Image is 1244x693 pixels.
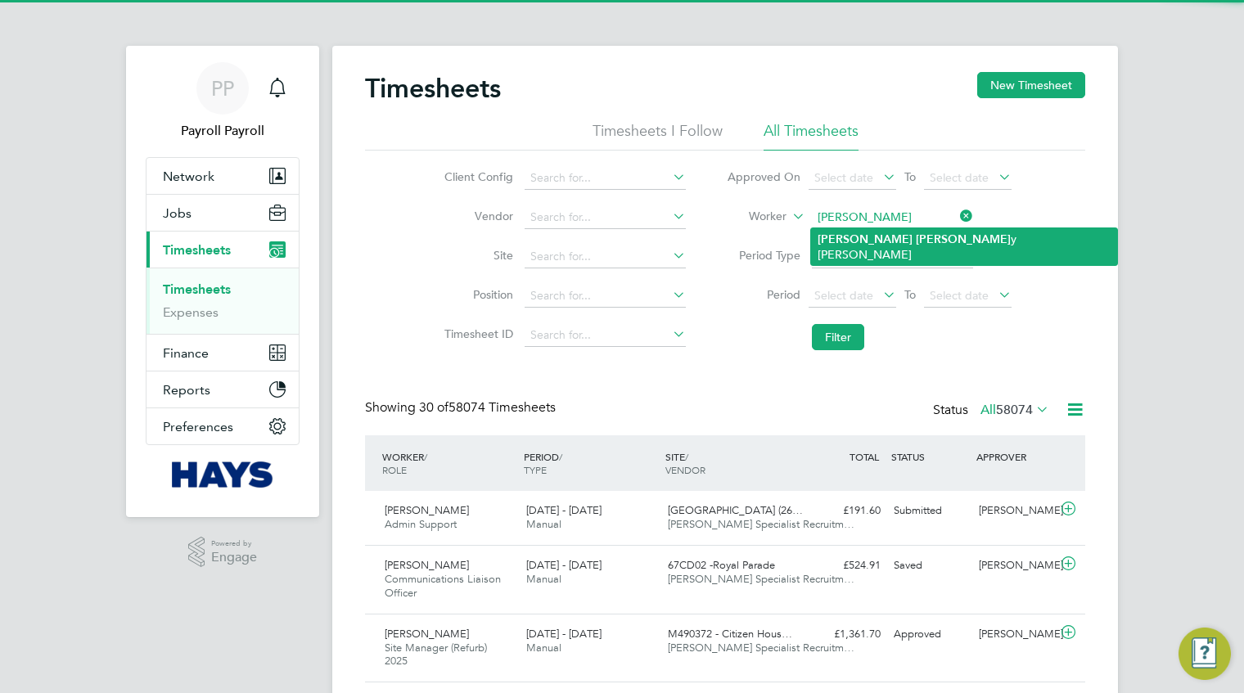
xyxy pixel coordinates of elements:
button: Jobs [146,195,299,231]
button: New Timesheet [977,72,1085,98]
span: M490372 - Citizen Hous… [668,627,792,641]
label: Period Type [727,248,800,263]
span: Manual [526,572,561,586]
span: [PERSON_NAME] Specialist Recruitm… [668,572,854,586]
span: Payroll Payroll [146,121,300,141]
div: Saved [887,552,972,579]
span: [PERSON_NAME] [385,627,469,641]
a: PPPayroll Payroll [146,62,300,141]
input: Search for... [525,206,686,229]
span: Powered by [211,537,257,551]
input: Search for... [525,245,686,268]
button: Reports [146,371,299,407]
span: [PERSON_NAME] [385,503,469,517]
span: [PERSON_NAME] Specialist Recruitm… [668,641,854,655]
span: To [899,166,921,187]
div: £191.60 [802,497,887,524]
button: Engage Resource Center [1179,628,1231,680]
span: Network [163,169,214,184]
div: [PERSON_NAME] [972,621,1057,648]
span: Engage [211,551,257,565]
div: £1,361.70 [802,621,887,648]
h2: Timesheets [365,72,501,105]
label: Worker [713,209,787,225]
input: Search for... [812,206,973,229]
span: [PERSON_NAME] Specialist Recruitm… [668,517,854,531]
div: Timesheets [146,268,299,334]
span: Finance [163,345,209,361]
div: £524.91 [802,552,887,579]
span: Timesheets [163,242,231,258]
span: Select date [814,170,873,185]
button: Preferences [146,408,299,444]
a: Go to home page [146,461,300,488]
label: Site [439,248,513,263]
div: Showing [365,399,559,416]
li: Timesheets I Follow [593,121,723,151]
button: Finance [146,335,299,371]
b: [PERSON_NAME] [818,232,913,246]
span: [DATE] - [DATE] [526,558,602,572]
span: TYPE [524,463,547,476]
span: [GEOGRAPHIC_DATA] (26… [668,503,803,517]
span: [PERSON_NAME] [385,558,469,572]
label: Position [439,287,513,302]
li: y [PERSON_NAME] [811,228,1117,265]
span: / [424,450,427,463]
span: PP [211,78,234,99]
button: Network [146,158,299,194]
button: Timesheets [146,232,299,268]
span: [DATE] - [DATE] [526,627,602,641]
button: Filter [812,324,864,350]
label: Client Config [439,169,513,184]
span: Select date [814,288,873,303]
span: Admin Support [385,517,457,531]
div: Approved [887,621,972,648]
li: All Timesheets [764,121,859,151]
span: ROLE [382,463,407,476]
span: / [559,450,562,463]
input: Search for... [525,324,686,347]
div: SITE [661,442,803,484]
a: Expenses [163,304,219,320]
span: / [685,450,688,463]
span: Reports [163,382,210,398]
span: 58074 Timesheets [419,399,556,416]
span: Manual [526,517,561,531]
span: Manual [526,641,561,655]
span: 67CD02 -Royal Parade [668,558,775,572]
a: Powered byEngage [188,537,258,568]
label: Timesheet ID [439,326,513,341]
span: To [899,284,921,305]
span: Jobs [163,205,192,221]
span: Select date [930,288,989,303]
a: Timesheets [163,281,231,297]
label: Vendor [439,209,513,223]
div: Submitted [887,497,972,524]
span: TOTAL [850,450,879,463]
span: Preferences [163,419,233,434]
div: PERIOD [520,442,661,484]
div: [PERSON_NAME] [972,497,1057,524]
span: Site Manager (Refurb) 2025 [385,641,487,668]
label: Approved On [727,169,800,184]
input: Search for... [525,285,686,308]
b: [PERSON_NAME] [916,232,1011,246]
nav: Main navigation [126,46,319,517]
label: Period [727,287,800,302]
span: 30 of [419,399,448,416]
span: VENDOR [665,463,705,476]
div: STATUS [887,442,972,471]
span: Select date [930,170,989,185]
div: WORKER [378,442,520,484]
img: hays-logo-retina.png [172,461,274,488]
span: [DATE] - [DATE] [526,503,602,517]
div: APPROVER [972,442,1057,471]
span: 58074 [996,402,1033,418]
div: [PERSON_NAME] [972,552,1057,579]
label: All [980,402,1049,418]
span: Communications Liaison Officer [385,572,501,600]
div: Status [933,399,1052,422]
input: Search for... [525,167,686,190]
